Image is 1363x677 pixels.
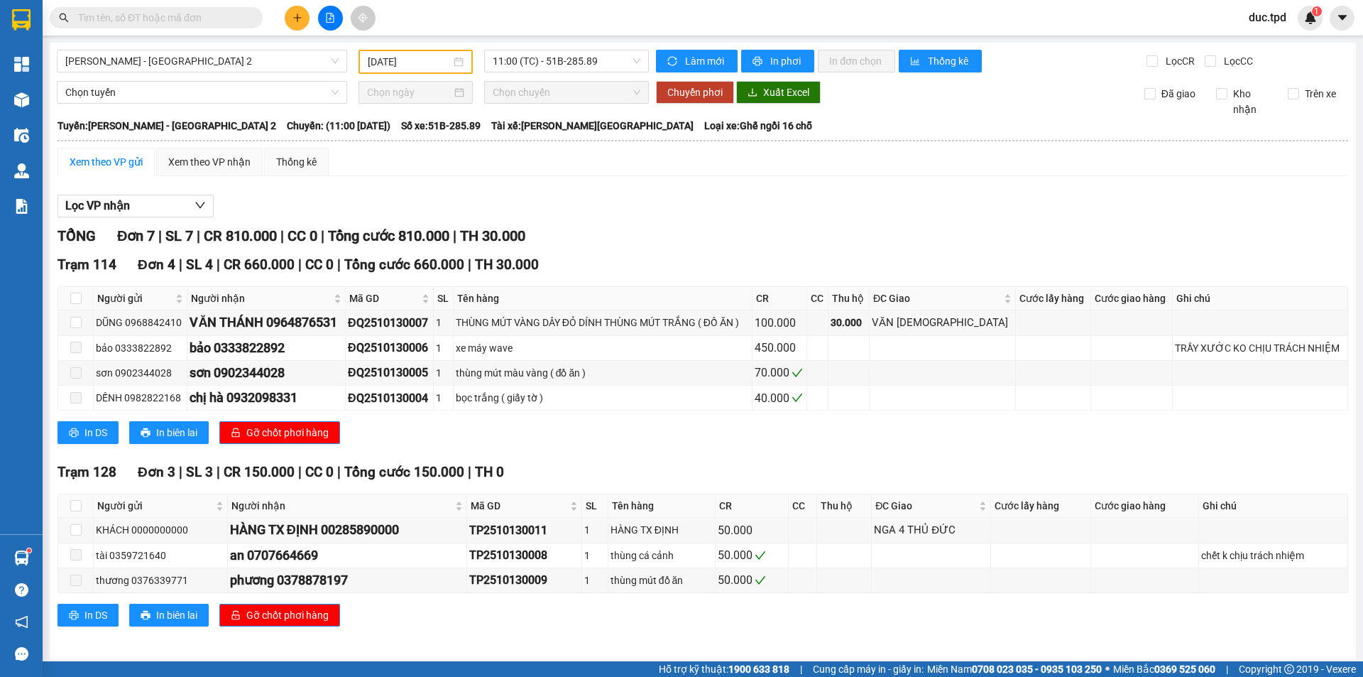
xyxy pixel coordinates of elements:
[716,494,789,518] th: CR
[755,550,766,561] span: check
[348,339,431,357] div: ĐQ2510130006
[96,573,225,588] div: thương 0376339771
[348,314,431,332] div: ĐQ2510130007
[65,82,339,103] span: Chọn tuyến
[117,227,155,244] span: Đơn 7
[493,50,640,72] span: 11:00 (TC) - 51B-285.89
[287,118,390,134] span: Chuyến: (11:00 [DATE])
[736,81,821,104] button: downloadXuất Excel
[346,361,434,386] td: ĐQ2510130005
[96,365,185,381] div: sơn 0902344028
[129,604,209,627] button: printerIn biên lai
[230,546,465,565] div: an 0707664669
[611,548,713,563] div: thùng cá cảnh
[456,340,750,356] div: xe máy wave
[69,428,79,439] span: printer
[325,13,335,23] span: file-add
[1227,86,1277,117] span: Kho nhận
[231,498,453,514] span: Người nhận
[755,364,805,381] div: 70.000
[231,428,241,439] span: unlock
[656,50,738,72] button: syncLàm mới
[659,661,789,677] span: Hỗ trợ kỹ thuật:
[608,494,716,518] th: Tên hàng
[1091,494,1200,518] th: Cước giao hàng
[138,464,175,480] span: Đơn 3
[456,315,750,330] div: THÙNG MÚT VÀNG DÂY ĐỎ DÍNH THÙNG MÚT TRẮNG ( ĐỒ ĂN )
[582,494,608,518] th: SL
[224,464,295,480] span: CR 150.000
[972,664,1102,675] strong: 0708 023 035 - 0935 103 250
[718,521,786,539] div: 50.000
[305,256,334,273] span: CC 0
[346,310,434,335] td: ĐQ2510130007
[1314,6,1319,16] span: 1
[928,53,970,69] span: Thống kê
[704,118,812,134] span: Loại xe: Ghế ngồi 16 chỗ
[1173,287,1348,310] th: Ghi chú
[321,227,324,244] span: |
[456,390,750,406] div: bọc trắng ( giấy tờ )
[1237,9,1298,26] span: duc.tpd
[467,543,581,568] td: TP2510130008
[475,464,504,480] span: TH 0
[401,118,481,134] span: Số xe: 51B-285.89
[14,128,29,143] img: warehouse-icon
[468,464,471,480] span: |
[15,647,28,661] span: message
[453,227,456,244] span: |
[1304,11,1317,24] img: icon-new-feature
[97,291,173,306] span: Người gửi
[1175,340,1345,356] div: TRẦY XƯỚC KO CHỊU TRÁCH NHIỆM
[58,195,214,217] button: Lọc VP nhận
[685,53,726,69] span: Làm mới
[817,494,872,518] th: Thu hộ
[346,336,434,361] td: ĐQ2510130006
[789,494,817,518] th: CC
[168,154,251,170] div: Xem theo VP nhận
[219,421,340,444] button: unlockGỡ chốt phơi hàng
[190,313,343,332] div: VĂN THÁNH 0964876531
[755,339,805,357] div: 450.000
[58,464,116,480] span: Trạm 128
[230,570,465,590] div: phương 0378878197
[84,425,107,440] span: In DS
[792,367,803,379] span: check
[204,227,277,244] span: CR 810.000
[718,571,786,589] div: 50.000
[351,6,376,31] button: aim
[368,54,451,70] input: 13/10/2025
[280,227,284,244] span: |
[467,518,581,543] td: TP2510130011
[141,428,150,439] span: printer
[186,464,213,480] span: SL 3
[813,661,924,677] span: Cung cấp máy in - giấy in:
[667,56,679,67] span: sync
[96,522,225,538] div: KHÁCH 0000000000
[191,291,331,306] span: Người nhận
[318,6,343,31] button: file-add
[491,118,694,134] span: Tài xế: [PERSON_NAME][GEOGRAPHIC_DATA]
[186,256,213,273] span: SL 4
[246,425,329,440] span: Gỡ chốt phơi hàng
[96,548,225,563] div: tài 0359721640
[1284,664,1294,674] span: copyright
[358,13,368,23] span: aim
[800,661,802,677] span: |
[456,365,750,381] div: thùng mút màu vàng ( đồ ăn )
[65,50,339,72] span: Phương Lâm - Sài Gòn 2
[285,6,310,31] button: plus
[14,551,29,565] img: warehouse-icon
[165,227,193,244] span: SL 7
[910,56,922,67] span: bar-chart
[471,498,566,514] span: Mã GD
[197,227,200,244] span: |
[755,575,766,586] span: check
[899,50,982,72] button: bar-chartThống kê
[807,287,828,310] th: CC
[344,256,464,273] span: Tổng cước 660.000
[344,464,464,480] span: Tổng cước 150.000
[14,92,29,107] img: warehouse-icon
[611,522,713,538] div: HÀNG TX ĐỊNH
[1201,548,1345,563] div: chết k chịu trách nhiệm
